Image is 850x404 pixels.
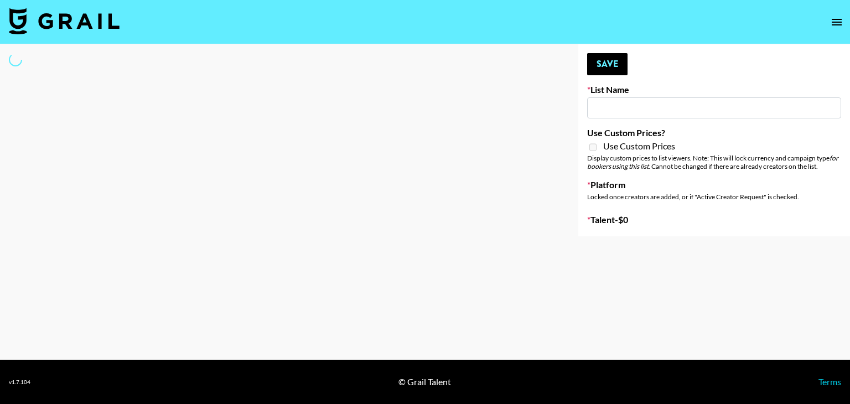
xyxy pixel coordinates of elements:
label: Platform [587,179,841,190]
label: Use Custom Prices? [587,127,841,138]
div: v 1.7.104 [9,379,30,386]
div: Display custom prices to list viewers. Note: This will lock currency and campaign type . Cannot b... [587,154,841,170]
div: Locked once creators are added, or if "Active Creator Request" is checked. [587,193,841,201]
span: Use Custom Prices [603,141,675,152]
label: Talent - $ 0 [587,214,841,225]
label: List Name [587,84,841,95]
a: Terms [818,376,841,387]
div: © Grail Talent [398,376,451,387]
img: Grail Talent [9,8,120,34]
em: for bookers using this list [587,154,838,170]
button: Save [587,53,628,75]
button: open drawer [826,11,848,33]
